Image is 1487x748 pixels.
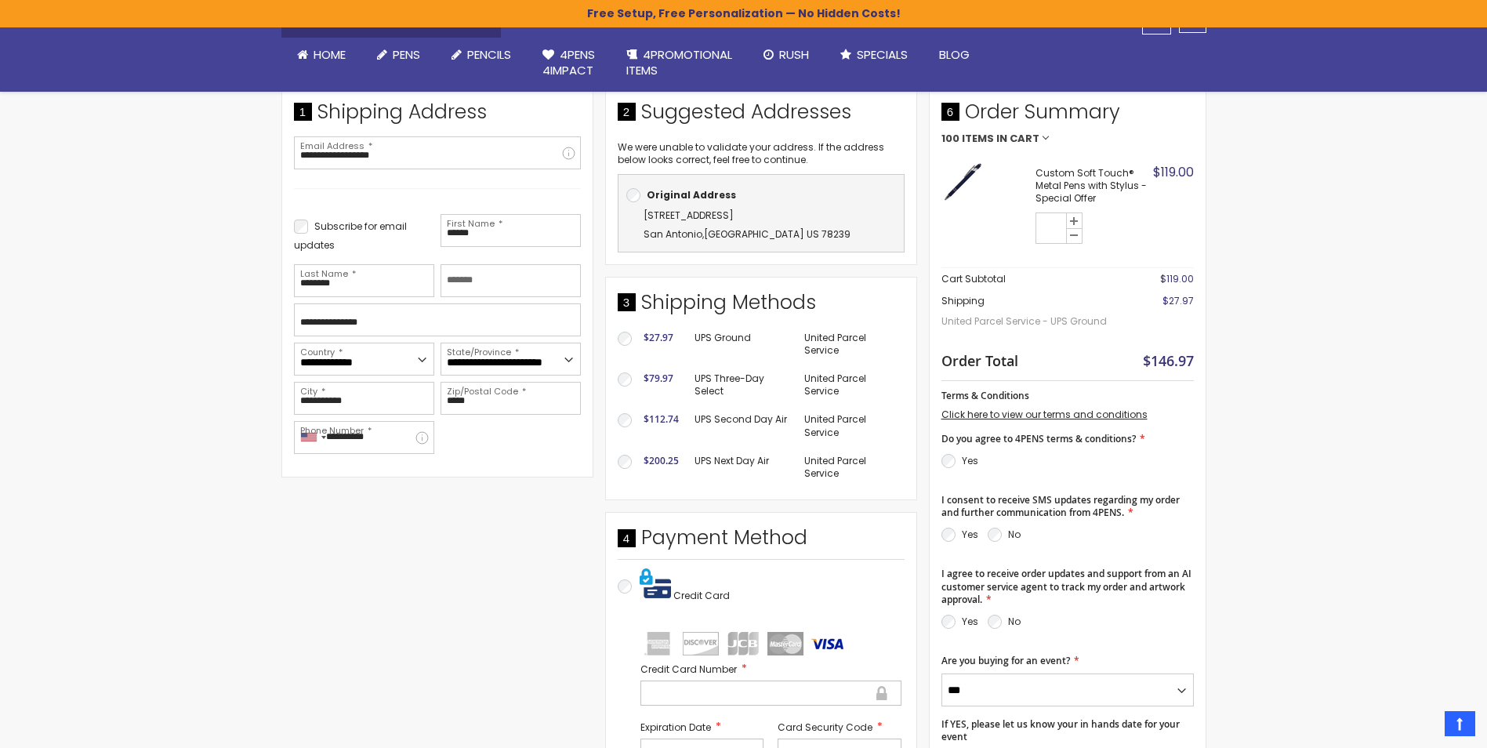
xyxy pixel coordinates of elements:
[687,365,797,405] td: UPS Three-Day Select
[725,632,761,655] img: jcb
[1153,163,1194,181] span: $119.00
[640,632,676,655] img: amex
[393,46,420,63] span: Pens
[647,188,736,202] b: Original Address
[1008,615,1021,628] label: No
[875,684,889,703] div: Secure transaction
[618,289,905,324] div: Shipping Methods
[941,408,1148,421] a: Click here to view our terms and conditions
[941,567,1191,605] span: I agree to receive order updates and support from an AI customer service agent to track my order ...
[687,405,797,446] td: UPS Second Day Air
[644,209,734,222] span: [STREET_ADDRESS]
[941,493,1180,519] span: I consent to receive SMS updates regarding my order and further communication from 4PENS.
[1160,272,1194,285] span: $119.00
[644,412,679,426] span: $112.74
[644,372,673,385] span: $79.97
[807,227,819,241] span: US
[796,324,904,365] td: United Parcel Service
[644,227,702,241] span: San Antonio
[962,454,978,467] label: Yes
[640,568,671,599] img: Pay with credit card
[436,38,527,72] a: Pencils
[281,38,361,72] a: Home
[796,447,904,488] td: United Parcel Service
[683,632,719,655] img: discover
[687,324,797,365] td: UPS Ground
[618,525,905,559] div: Payment Method
[294,220,407,252] span: Subscribe for email updates
[314,46,346,63] span: Home
[467,46,511,63] span: Pencils
[611,38,748,89] a: 4PROMOTIONALITEMS
[640,720,764,735] label: Expiration Date
[941,389,1029,402] span: Terms & Conditions
[939,46,970,63] span: Blog
[778,720,901,735] label: Card Security Code
[748,38,825,72] a: Rush
[618,141,905,166] p: We were unable to validate your address. If the address below looks correct, feel free to continue.
[796,365,904,405] td: United Parcel Service
[704,227,804,241] span: [GEOGRAPHIC_DATA]
[857,46,908,63] span: Specials
[796,405,904,446] td: United Parcel Service
[941,717,1180,743] span: If YES, please let us know your in hands date for your event
[767,632,803,655] img: mastercard
[640,662,901,677] label: Credit Card Number
[941,267,1116,290] th: Cart Subtotal
[941,133,959,144] span: 100
[962,133,1039,144] span: Items in Cart
[825,38,923,72] a: Specials
[361,38,436,72] a: Pens
[626,206,896,244] div: ,
[295,422,331,453] div: United States: +1
[1162,294,1194,307] span: $27.97
[941,654,1070,667] span: Are you buying for an event?
[810,632,846,655] img: visa
[941,294,985,307] span: Shipping
[1358,706,1487,748] iframe: Google Customer Reviews
[962,528,978,541] label: Yes
[779,46,809,63] span: Rush
[542,46,595,78] span: 4Pens 4impact
[626,46,732,78] span: 4PROMOTIONAL ITEMS
[1035,167,1149,205] strong: Custom Soft Touch® Metal Pens with Stylus - Special Offer
[618,99,905,133] div: Suggested Addresses
[687,447,797,488] td: UPS Next Day Air
[1008,528,1021,541] label: No
[673,589,730,602] span: Credit Card
[527,38,611,89] a: 4Pens4impact
[294,99,581,133] div: Shipping Address
[923,38,985,72] a: Blog
[941,432,1136,445] span: Do you agree to 4PENS terms & conditions?
[644,331,673,344] span: $27.97
[821,227,850,241] span: 78239
[941,349,1018,370] strong: Order Total
[644,454,679,467] span: $200.25
[941,99,1194,133] span: Order Summary
[1143,351,1194,370] span: $146.97
[941,307,1116,336] span: United Parcel Service - UPS Ground
[962,615,978,628] label: Yes
[941,160,985,203] img: Custom Soft Touch® Metal Pens with Stylus-Blue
